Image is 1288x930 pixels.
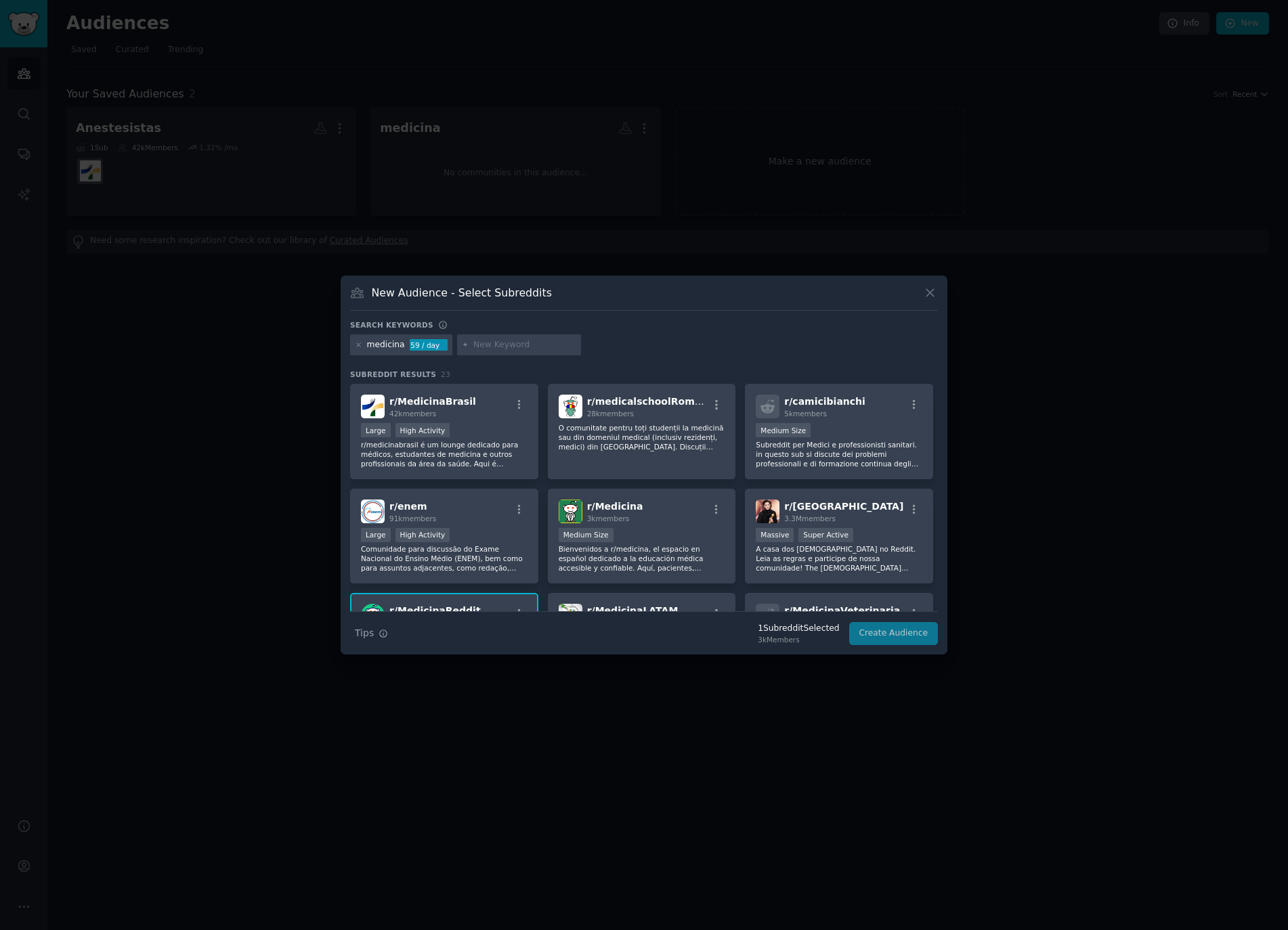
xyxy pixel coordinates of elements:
img: enem [361,500,385,523]
div: Medium Size [559,528,614,542]
span: 23 [441,370,450,378]
span: Tips [355,626,374,640]
span: 3k members [587,514,630,523]
div: High Activity [395,423,450,437]
span: r/ MedicinaVeterinaria [784,605,900,616]
div: Large [361,528,391,542]
span: 3.3M members [784,514,836,523]
img: brasil [756,500,779,523]
span: r/ medicalschoolRomania [587,396,718,407]
input: New Keyword [473,339,576,351]
span: 5k members [784,409,827,418]
span: 28k members [587,409,634,418]
img: MedicinaReddit [361,604,385,627]
p: Subreddit per Medici e professionisti sanitari. in questo sub si discute dei problemi professiona... [756,440,922,468]
p: r/medicinabrasil é um lounge dedicado para médicos, estudantes de medicina e outros profissionais... [361,440,528,468]
span: 91k members [389,514,436,523]
p: Comunidade para discussão do Exame Nacional do Ensino Médio (ENEM), bem como para assuntos adjace... [361,544,528,573]
span: r/ MedicinaLATAM [587,605,679,616]
img: MedicinaBrasil [361,395,385,418]
div: 1 Subreddit Selected [758,623,839,635]
span: Subreddit Results [350,370,436,379]
div: 3k Members [758,635,839,644]
span: r/ MedicinaBrasil [389,396,476,407]
span: r/ enem [389,501,427,512]
button: Tips [350,621,393,645]
h3: New Audience - Select Subreddits [372,286,552,300]
img: medicalschoolRomania [559,395,582,418]
p: Bienvenidos a r/medicina, el espacio en español dedicado a la educación médica accesible y confia... [559,544,725,573]
img: MedicinaLATAM [559,604,582,627]
div: medicina [367,339,405,351]
div: Massive [756,528,794,542]
p: A casa dos [DEMOGRAPHIC_DATA] no Reddit. Leia as regras e participe de nossa comunidade! The [DEM... [756,544,922,573]
span: r/ Medicina [587,501,643,512]
span: r/ MedicinaReddit [389,605,481,616]
span: r/ [GEOGRAPHIC_DATA] [784,501,903,512]
span: r/ camicibianchi [784,396,865,407]
h3: Search keywords [350,320,433,330]
div: Medium Size [756,423,811,437]
div: Large [361,423,391,437]
span: 42k members [389,409,436,418]
div: High Activity [395,528,450,542]
img: Medicina [559,500,582,523]
p: O comunitate pentru toți studenții la medicină sau din domeniul medical (inclusiv rezidenți, medi... [559,423,725,451]
div: 59 / day [410,339,448,351]
div: Super Active [798,528,853,542]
